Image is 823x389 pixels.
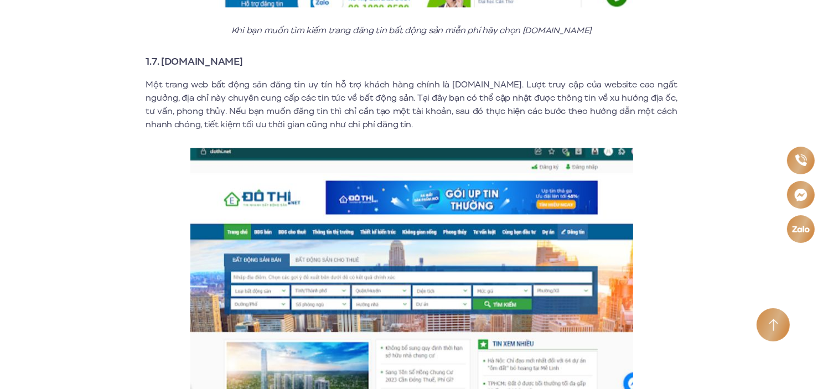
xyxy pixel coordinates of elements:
[791,225,810,232] img: Zalo icon
[795,154,807,167] img: Phone icon
[146,78,677,131] p: Một trang web bất động sản đăng tin uy tín hỗ trợ khách hàng chính là [DOMAIN_NAME]. Lượt truy cậ...
[146,54,243,69] strong: 1.7. [DOMAIN_NAME]
[794,188,808,201] img: Messenger icon
[231,24,592,37] em: Khi bạn muốn tìm kiếm trang đăng tin bất động sản miễn phí hãy chọn [DOMAIN_NAME]
[769,319,778,331] img: Arrow icon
